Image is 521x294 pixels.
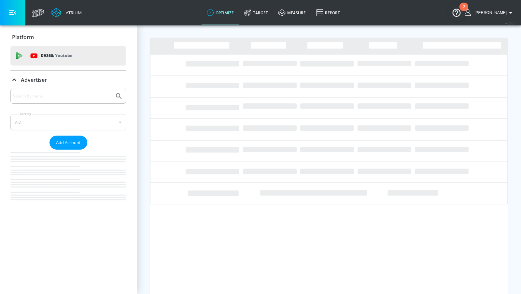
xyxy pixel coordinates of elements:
div: Atrium [63,10,82,16]
a: optimize [202,1,239,24]
p: Advertiser [21,76,47,83]
div: A-Z [10,114,126,130]
input: Search by name [13,92,112,100]
button: Open Resource Center, 2 new notifications [447,3,466,22]
a: Atrium [51,8,82,18]
p: DV360: [41,52,72,59]
p: Platform [12,34,34,41]
div: 2 [463,7,465,15]
span: login as: anthony.tran@zefr.com [472,10,507,15]
span: Add Account [56,139,81,146]
p: Youtube [55,52,72,59]
a: Target [239,1,273,24]
div: Advertiser [10,89,126,213]
button: Add Account [49,136,87,150]
div: Platform [10,28,126,46]
div: DV360: Youtube [10,46,126,66]
span: v 4.24.0 [505,22,514,25]
div: Advertiser [10,71,126,89]
nav: list of Advertiser [10,150,126,213]
a: measure [273,1,311,24]
a: Report [311,1,345,24]
button: [PERSON_NAME] [465,9,514,17]
label: Sort By [19,112,33,116]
